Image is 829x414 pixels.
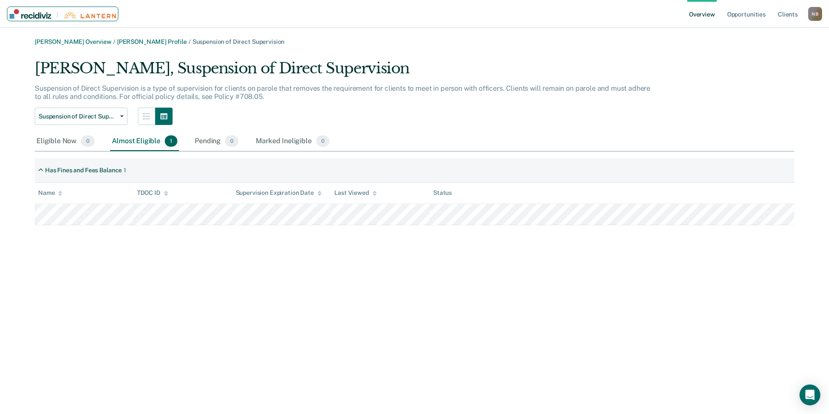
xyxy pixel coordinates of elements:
[63,12,116,19] img: Lantern
[808,7,822,21] button: Profile dropdown button
[81,135,95,147] span: 0
[35,84,650,101] p: Suspension of Direct Supervision is a type of supervision for clients on parole that removes the ...
[35,59,656,84] div: [PERSON_NAME], Suspension of Direct Supervision
[38,189,62,197] div: Name
[10,9,51,19] img: Recidiviz
[316,135,330,147] span: 0
[39,113,117,120] span: Suspension of Direct Supervision
[193,132,240,151] div: Pending0
[800,384,820,405] div: Open Intercom Messenger
[254,132,331,151] div: Marked Ineligible0
[35,132,96,151] div: Eligible Now0
[187,38,193,45] span: /
[51,11,63,19] span: |
[110,132,179,151] div: Almost Eligible1
[225,135,238,147] span: 0
[35,108,127,125] button: Suspension of Direct Supervision
[193,38,285,45] span: Suspension of Direct Supervision
[334,189,376,197] div: Last Viewed
[45,167,122,174] div: Has Fines and Fees Balance
[35,163,130,177] div: Has Fines and Fees Balance1
[35,38,111,45] a: [PERSON_NAME] Overview
[124,167,126,174] div: 1
[137,189,168,197] div: TDOC ID
[236,189,322,197] div: Supervision Expiration Date
[165,135,177,147] span: 1
[808,7,822,21] div: N B
[117,38,187,45] a: [PERSON_NAME] Profile
[111,38,117,45] span: /
[433,189,452,197] div: Status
